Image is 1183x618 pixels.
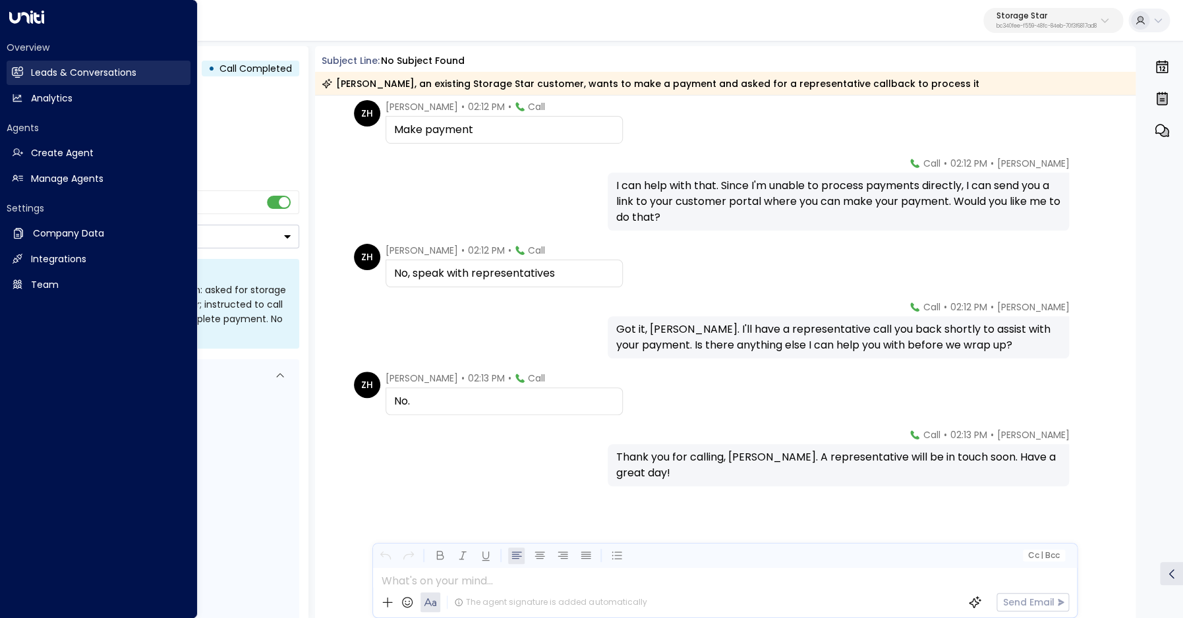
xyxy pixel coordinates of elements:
[31,66,136,80] h2: Leads & Conversations
[394,122,614,138] div: Make payment
[923,157,940,170] span: Call
[400,548,417,564] button: Redo
[1074,428,1101,455] img: 120_headshot.jpg
[943,428,946,441] span: •
[354,244,380,270] div: ZH
[31,92,72,105] h2: Analytics
[322,54,380,67] span: Subject Line:
[7,247,190,271] a: Integrations
[31,278,59,292] h2: Team
[1041,551,1043,560] span: |
[508,372,511,385] span: •
[461,372,465,385] span: •
[31,252,86,266] h2: Integrations
[508,100,511,113] span: •
[1074,157,1101,183] img: 120_headshot.jpg
[943,300,946,314] span: •
[950,157,987,170] span: 02:12 PM
[386,372,458,385] span: [PERSON_NAME]
[996,24,1097,29] p: bc340fee-f559-48fc-84eb-70f3f6817ad8
[468,100,505,113] span: 02:12 PM
[7,121,190,134] h2: Agents
[950,300,987,314] span: 02:12 PM
[7,167,190,191] a: Manage Agents
[996,12,1097,20] p: Storage Star
[943,157,946,170] span: •
[7,61,190,85] a: Leads & Conversations
[381,54,465,68] div: No subject found
[923,428,940,441] span: Call
[616,449,1061,481] div: Thank you for calling, [PERSON_NAME]. A representative will be in touch soon. Have a great day!
[1028,551,1060,560] span: Cc Bcc
[394,393,614,409] div: No.
[7,221,190,246] a: Company Data
[923,300,940,314] span: Call
[616,178,1061,225] div: I can help with that. Since I'm unable to process payments directly, I can send you a link to you...
[508,244,511,257] span: •
[461,100,465,113] span: •
[386,100,458,113] span: [PERSON_NAME]
[990,157,993,170] span: •
[454,596,647,608] div: The agent signature is added automatically
[468,372,505,385] span: 02:13 PM
[7,41,190,54] h2: Overview
[528,372,545,385] span: Call
[31,172,103,186] h2: Manage Agents
[996,428,1069,441] span: [PERSON_NAME]
[983,8,1123,33] button: Storage Starbc340fee-f559-48fc-84eb-70f3f6817ad8
[468,244,505,257] span: 02:12 PM
[1074,300,1101,327] img: 120_headshot.jpg
[219,62,292,75] span: Call Completed
[7,86,190,111] a: Analytics
[7,141,190,165] a: Create Agent
[990,428,993,441] span: •
[33,227,104,240] h2: Company Data
[7,202,190,215] h2: Settings
[996,157,1069,170] span: [PERSON_NAME]
[322,77,979,90] div: [PERSON_NAME], an existing Storage Star customer, wants to make a payment and asked for a represe...
[208,57,215,80] div: •
[386,244,458,257] span: [PERSON_NAME]
[990,300,993,314] span: •
[461,244,465,257] span: •
[7,273,190,297] a: Team
[377,548,393,564] button: Undo
[528,100,545,113] span: Call
[528,244,545,257] span: Call
[354,372,380,398] div: ZH
[354,100,380,126] div: ZH
[1023,549,1065,562] button: Cc|Bcc
[996,300,1069,314] span: [PERSON_NAME]
[616,322,1061,353] div: Got it, [PERSON_NAME]. I'll have a representative call you back shortly to assist with your payme...
[31,146,94,160] h2: Create Agent
[950,428,987,441] span: 02:13 PM
[394,266,614,281] div: No, speak with representatives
